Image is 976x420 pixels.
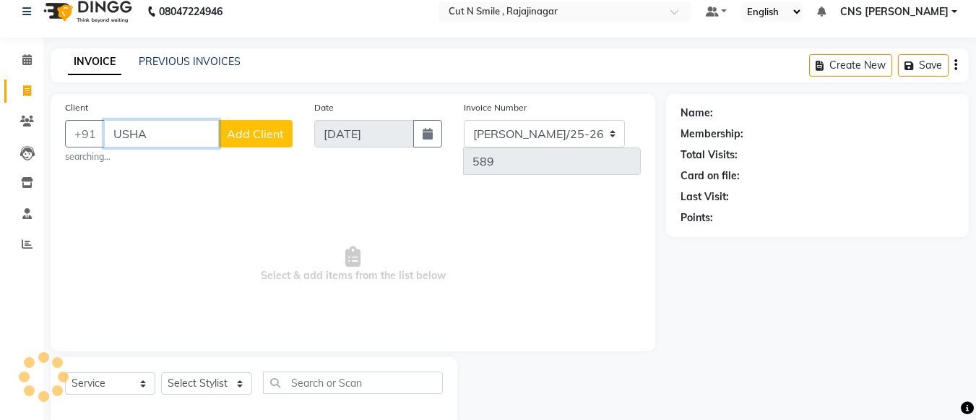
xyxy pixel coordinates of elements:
div: Card on file: [681,168,740,184]
input: Search by Name/Mobile/Email/Code [104,120,219,147]
div: Membership: [681,127,743,142]
span: CNS [PERSON_NAME] [840,4,949,20]
label: Invoice Number [464,101,527,114]
div: Total Visits: [681,147,738,163]
button: Create New [809,54,892,77]
button: +91 [65,120,105,147]
div: Points: [681,210,713,226]
a: PREVIOUS INVOICES [139,55,241,68]
button: Add Client [218,120,293,147]
label: Client [65,101,88,114]
input: Search or Scan [263,372,443,394]
button: Save [898,54,949,77]
a: INVOICE [68,49,121,75]
span: Select & add items from the list below [65,192,641,337]
label: Date [314,101,334,114]
div: Name: [681,106,713,121]
div: Last Visit: [681,189,729,205]
small: searching... [65,150,293,163]
span: Add Client [227,127,284,141]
